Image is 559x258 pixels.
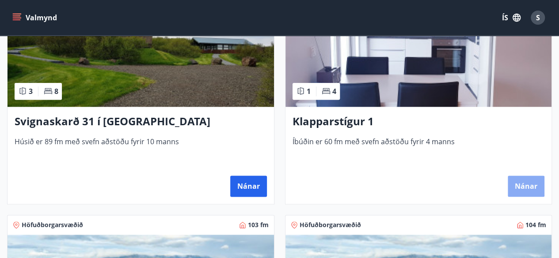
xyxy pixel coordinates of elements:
[536,13,540,22] span: S
[508,176,544,197] button: Nánar
[300,221,361,229] span: Höfuðborgarsvæðið
[22,221,83,229] span: Höfuðborgarsvæðið
[29,86,33,96] span: 3
[497,10,525,26] button: ÍS
[332,86,336,96] span: 4
[293,114,545,130] h3: Klapparstígur 1
[248,221,269,229] span: 103 fm
[525,221,546,229] span: 104 fm
[15,114,267,130] h3: Svignaskarð 31 í [GEOGRAPHIC_DATA]
[11,10,61,26] button: menu
[527,7,548,28] button: S
[307,86,311,96] span: 1
[54,86,58,96] span: 8
[293,137,545,166] span: Íbúðin er 60 fm með svefn aðstöðu fyrir 4 manns
[15,137,267,166] span: Húsið er 89 fm með svefn aðstöðu fyrir 10 manns
[230,176,267,197] button: Nánar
